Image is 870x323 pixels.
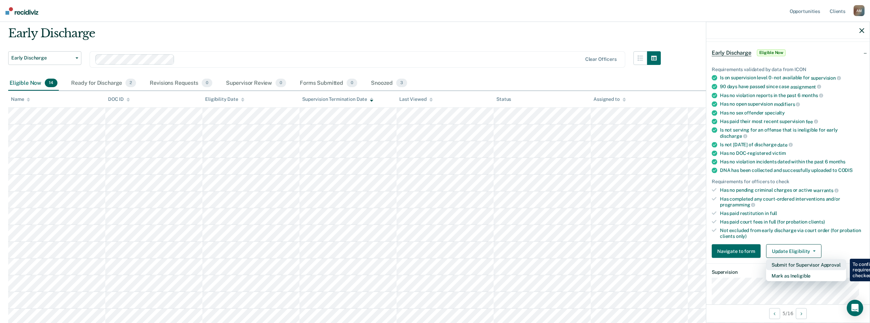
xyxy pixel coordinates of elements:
[829,159,845,164] span: months
[302,96,373,102] div: Supervision Termination Date
[45,79,57,88] span: 14
[720,196,864,207] div: Has completed any court-ordered interventions and/or
[712,244,761,258] button: Navigate to form
[225,76,288,91] div: Supervisor Review
[720,142,864,148] div: Is not [DATE] of discharge
[712,66,864,72] div: Requirements validated by data from ICON
[720,167,864,173] div: DNA has been collected and successfully uploaded to
[205,96,244,102] div: Eligibility Date
[720,202,755,207] span: programming
[720,101,864,107] div: Has no open supervision
[5,7,38,15] img: Recidiviz
[811,75,841,81] span: supervision
[8,76,59,91] div: Eligible Now
[720,92,864,98] div: Has no violation reports in the past 6
[772,150,786,156] span: victim
[496,96,511,102] div: Status
[712,49,751,56] span: Early Discharge
[148,76,213,91] div: Revisions Requests
[757,49,786,56] span: Eligible Now
[712,244,763,258] a: Navigate to form link
[720,118,864,124] div: Has paid their most recent supervision
[766,270,846,281] button: Mark as Ineligible
[720,187,864,193] div: Has no pending criminal charges or active
[770,211,777,216] span: full
[276,79,286,88] span: 0
[712,269,864,275] dt: Supervision
[593,96,626,102] div: Assigned to
[720,110,864,116] div: Has no sex offender
[766,259,846,270] button: Submit for Supervisor Approval
[8,26,661,46] div: Early Discharge
[766,244,821,258] button: Update Eligibility
[720,84,864,90] div: 90 days have passed since case
[202,79,212,88] span: 0
[108,96,130,102] div: DOC ID
[720,227,864,239] div: Not excluded from early discharge via court order (for probation clients
[720,159,864,165] div: Has no violation incidents dated within the past 6
[298,76,359,91] div: Forms Submitted
[720,219,864,225] div: Has paid court fees in full (for probation
[706,304,870,322] div: 5 / 16
[808,219,825,225] span: clients)
[806,119,818,124] span: fee
[790,84,821,89] span: assignment
[585,56,617,62] div: Clear officers
[720,127,864,139] div: Is not serving for an offense that is ineligible for early
[706,42,870,64] div: Early DischargeEligible Now
[712,179,864,185] div: Requirements for officers to check
[813,188,839,193] span: warrants
[125,79,136,88] span: 2
[396,79,407,88] span: 3
[838,167,853,173] span: CODIS
[720,75,864,81] div: Is on supervision level 0 - not available for
[802,93,823,98] span: months
[777,142,792,147] span: date
[720,150,864,156] div: Has no DOC-registered
[774,102,800,107] span: modifiers
[854,5,865,16] div: A M
[847,300,863,316] div: Open Intercom Messenger
[765,110,785,115] span: specialty
[370,76,409,91] div: Snoozed
[720,211,864,216] div: Has paid restitution in
[347,79,357,88] span: 0
[736,233,747,239] span: only)
[70,76,137,91] div: Ready for Discharge
[11,55,73,61] span: Early Discharge
[796,308,807,319] button: Next Opportunity
[11,96,30,102] div: Name
[399,96,432,102] div: Last Viewed
[720,133,747,139] span: discharge
[769,308,780,319] button: Previous Opportunity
